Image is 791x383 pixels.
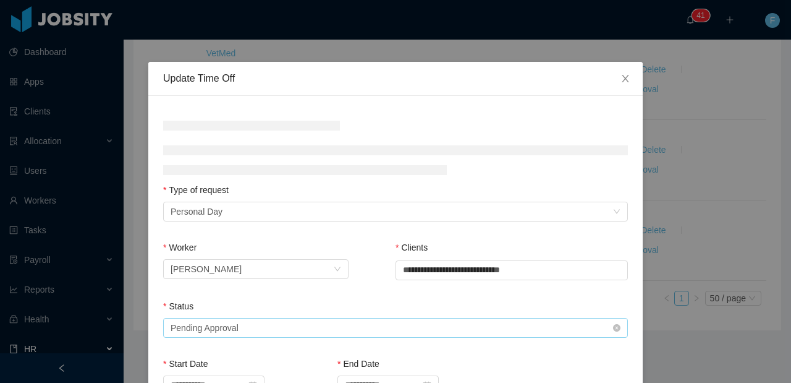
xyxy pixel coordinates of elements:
[163,185,229,195] label: Type of request
[171,260,242,278] div: Jose Bohorquez
[613,324,620,332] i: icon: close-circle
[608,62,643,97] button: Close
[620,74,630,84] i: icon: close
[163,72,628,85] div: Update Time Off
[163,243,197,252] label: Worker
[163,301,193,311] label: Status
[337,359,379,369] label: End Date
[395,243,428,252] label: Clients
[171,319,239,337] div: Pending Approval
[171,202,222,221] div: Personal Day
[163,359,208,369] label: Start Date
